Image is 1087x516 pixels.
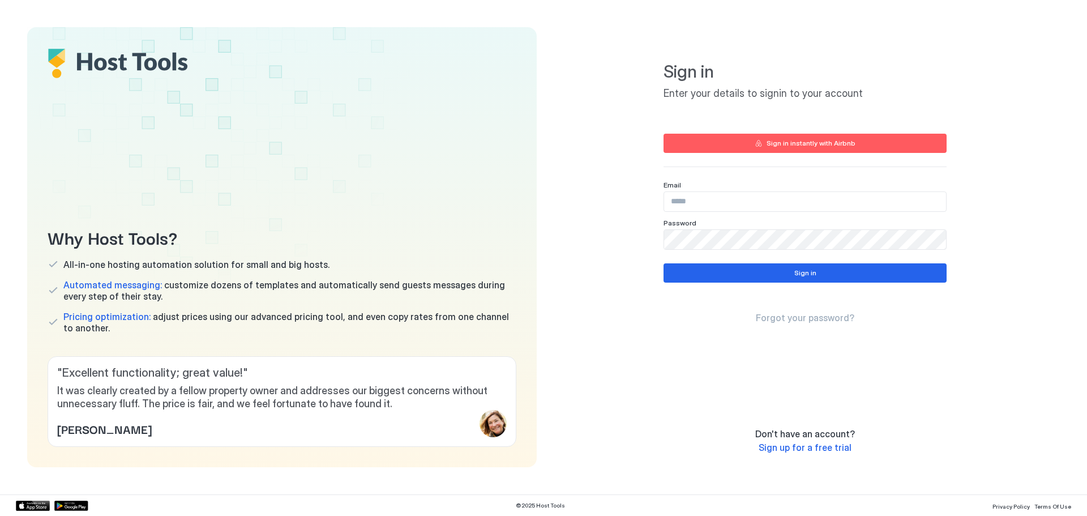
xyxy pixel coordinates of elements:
[63,259,329,270] span: All-in-one hosting automation solution for small and big hosts.
[664,134,947,153] button: Sign in instantly with Airbnb
[664,61,947,83] span: Sign in
[16,501,50,511] a: App Store
[756,312,854,324] a: Forgot your password?
[57,366,507,380] span: " Excellent functionality; great value! "
[664,87,947,100] span: Enter your details to signin to your account
[794,268,816,278] div: Sign in
[54,501,88,511] a: Google Play Store
[48,224,516,250] span: Why Host Tools?
[63,311,516,334] span: adjust prices using our advanced pricing tool, and even copy rates from one channel to another.
[759,442,851,454] a: Sign up for a free trial
[1034,500,1071,511] a: Terms Of Use
[63,311,151,322] span: Pricing optimization:
[664,181,681,189] span: Email
[516,502,565,509] span: © 2025 Host Tools
[755,428,855,440] span: Don't have an account?
[767,138,855,148] div: Sign in instantly with Airbnb
[664,230,946,249] input: Input Field
[664,192,946,211] input: Input Field
[992,503,1030,510] span: Privacy Policy
[57,385,507,410] span: It was clearly created by a fellow property owner and addresses our biggest concerns without unne...
[759,442,851,453] span: Sign up for a free trial
[63,279,162,291] span: Automated messaging:
[1034,503,1071,510] span: Terms Of Use
[664,219,696,227] span: Password
[57,420,152,437] span: [PERSON_NAME]
[63,279,516,302] span: customize dozens of templates and automatically send guests messages during every step of their s...
[664,263,947,283] button: Sign in
[992,500,1030,511] a: Privacy Policy
[480,410,507,437] div: profile
[756,312,854,323] span: Forgot your password?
